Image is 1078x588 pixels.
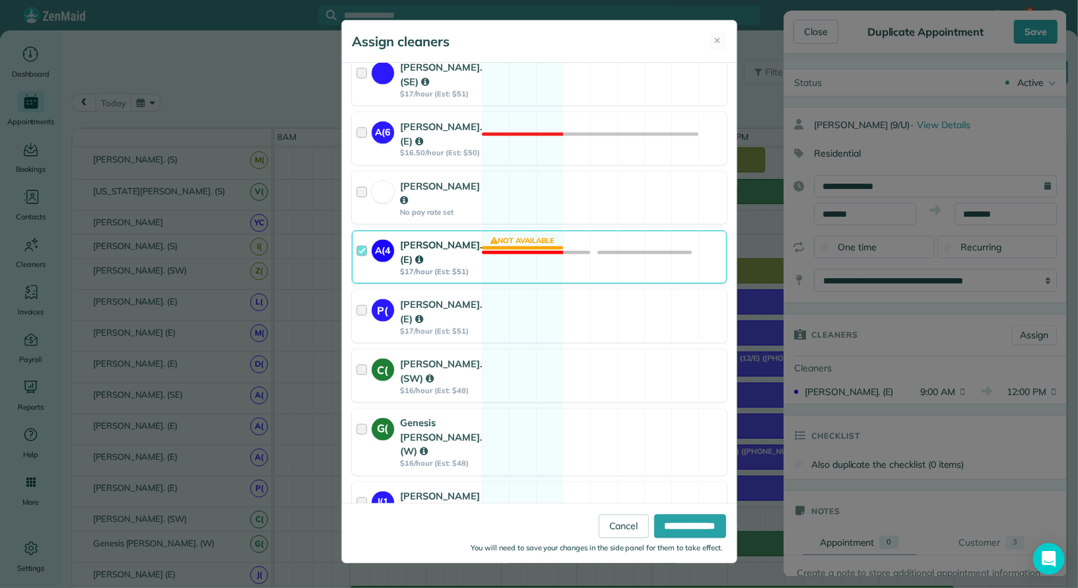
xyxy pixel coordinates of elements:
strong: $16/hour (Est: $48) [401,386,483,395]
strong: Genesis [PERSON_NAME]. (W) [401,417,483,459]
strong: [PERSON_NAME]. (SE) [401,61,483,88]
strong: $17/hour (Est: $51) [401,267,483,276]
strong: [PERSON_NAME] [401,180,481,207]
strong: [PERSON_NAME]. (E) [401,120,483,147]
strong: J(1 [372,492,394,509]
strong: A(4 [372,240,394,258]
strong: A(6 [372,122,394,139]
a: Cancel [599,514,649,538]
strong: [PERSON_NAME] (E) [401,490,481,517]
strong: $17/hour (Est: $51) [401,326,483,336]
strong: [PERSON_NAME]. (E) [401,239,483,266]
div: Open Intercom Messenger [1033,543,1065,575]
strong: $16/hour (Est: $48) [401,459,483,468]
strong: No pay rate set [401,207,481,217]
strong: [PERSON_NAME]. (SW) [401,357,483,385]
strong: C( [372,359,394,378]
strong: P( [372,299,394,318]
strong: $16.50/hour (Est: $50) [401,148,483,157]
h5: Assign cleaners [353,32,450,51]
strong: $17/hour (Est: $51) [401,89,483,98]
strong: G( [372,418,394,437]
strong: [PERSON_NAME]. (E) [401,298,483,325]
span: ✕ [714,34,722,48]
small: You will need to save your changes in the side panel for them to take effect. [471,543,724,552]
